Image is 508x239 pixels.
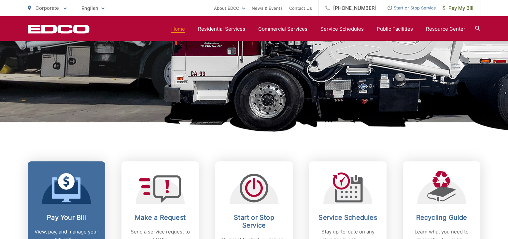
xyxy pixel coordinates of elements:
[222,214,286,229] h2: Start or Stop Service
[426,25,465,33] a: Resource Center
[443,4,473,12] span: Pay My Bill
[128,214,192,221] h2: Make a Request
[258,25,307,33] a: Commercial Services
[34,214,99,221] h2: Pay Your Bill
[320,25,364,33] a: Service Schedules
[35,5,59,11] span: Corporate
[28,24,90,34] a: EDCD logo. Return to the homepage.
[214,4,245,12] a: About EDCO
[171,25,185,33] a: Home
[77,3,109,14] span: English
[252,4,283,12] a: News & Events
[198,25,245,33] a: Residential Services
[409,214,474,221] h2: Recycling Guide
[316,214,380,221] h2: Service Schedules
[289,4,312,12] a: Contact Us
[377,25,413,33] a: Public Facilities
